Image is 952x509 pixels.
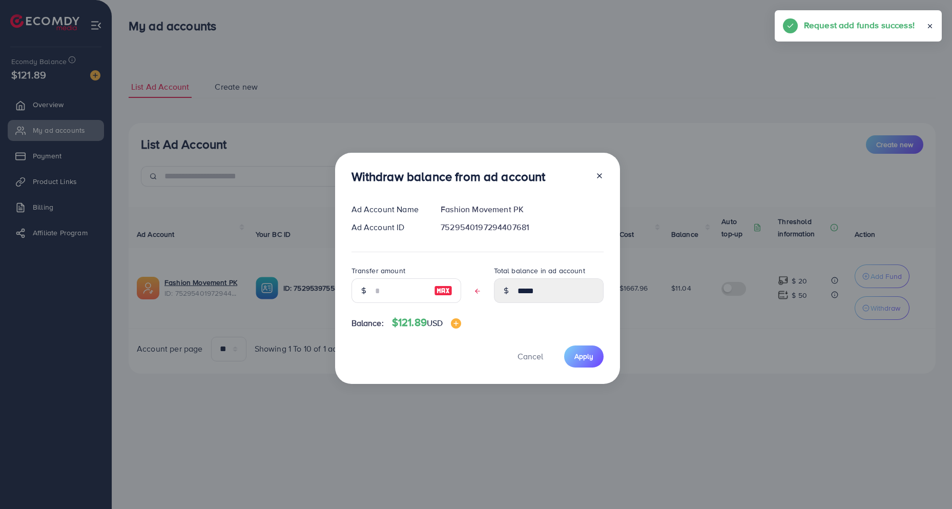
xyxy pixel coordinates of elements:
label: Transfer amount [351,266,405,276]
div: Fashion Movement PK [432,203,611,215]
span: Cancel [518,351,543,362]
h3: Withdraw balance from ad account [351,169,546,184]
h4: $121.89 [392,316,462,329]
iframe: Chat [908,463,944,501]
div: Ad Account Name [343,203,433,215]
button: Apply [564,345,604,368]
h5: Request add funds success! [804,18,915,32]
label: Total balance in ad account [494,266,585,276]
span: USD [427,317,443,329]
div: Ad Account ID [343,221,433,233]
span: Apply [574,351,593,361]
button: Cancel [505,345,556,368]
img: image [451,318,461,329]
div: 7529540197294407681 [432,221,611,233]
img: image [434,284,452,297]
span: Balance: [351,317,384,329]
